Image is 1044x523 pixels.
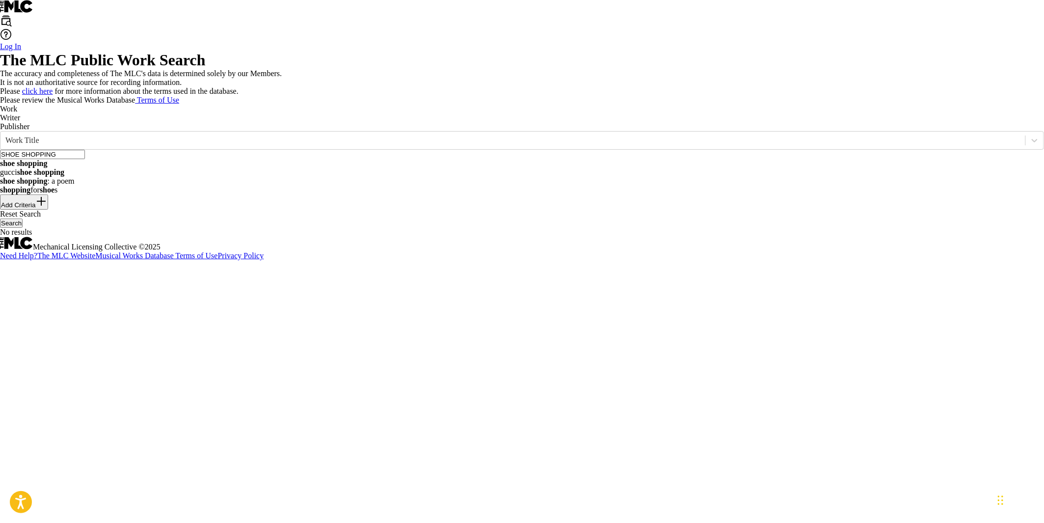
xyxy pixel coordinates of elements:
[55,186,57,194] span: s
[22,87,53,95] a: click here
[37,251,95,260] a: The MLC Website
[995,476,1044,523] iframe: Chat Widget
[35,195,47,207] img: 9d2ae6d4665cec9f34b9.svg
[5,136,1020,145] div: Work Title
[95,251,218,260] a: Musical Works Database Terms of Use
[998,486,1004,515] div: Drag
[135,96,179,104] a: Terms of Use
[17,177,47,185] strong: shopping
[34,168,64,176] strong: shopping
[30,186,40,194] span: for
[17,159,47,167] strong: shopping
[17,168,32,176] strong: shoe
[33,243,161,251] span: Mechanical Licensing Collective © 2025
[40,186,55,194] strong: shoe
[48,177,75,185] span: : a poem
[218,251,264,260] a: Privacy Policy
